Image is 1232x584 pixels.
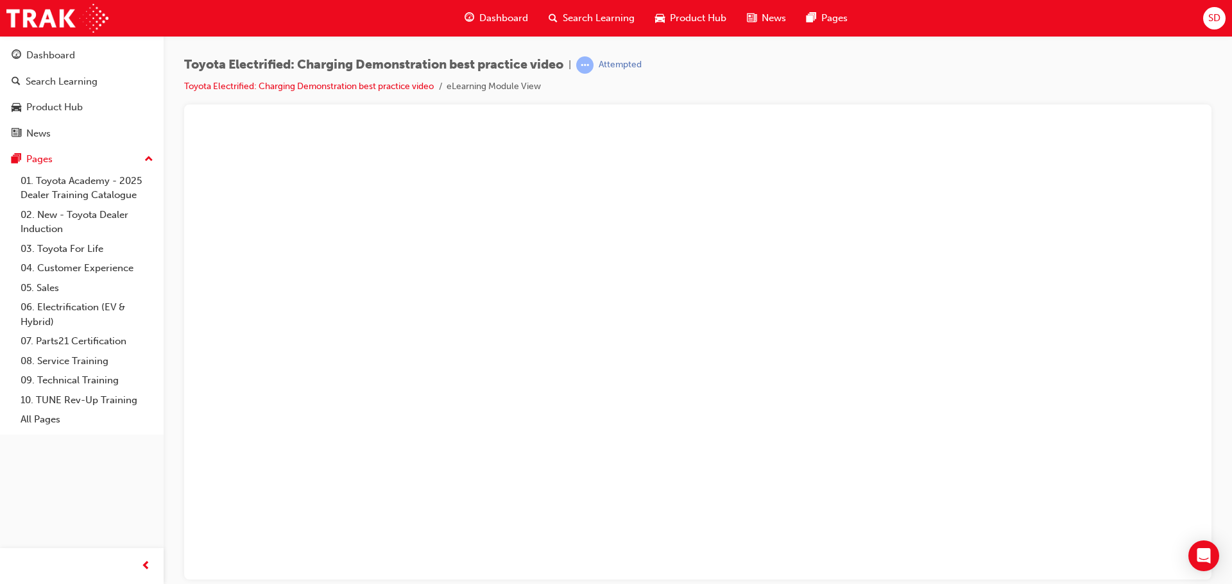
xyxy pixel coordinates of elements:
[563,11,635,26] span: Search Learning
[12,50,21,62] span: guage-icon
[12,102,21,113] span: car-icon
[15,371,158,390] a: 09. Technical Training
[821,11,848,26] span: Pages
[26,126,51,141] div: News
[576,56,594,74] span: learningRecordVerb_ATTEMPT-icon
[141,558,151,574] span: prev-icon
[26,48,75,63] div: Dashboard
[15,239,158,259] a: 03. Toyota For Life
[599,59,642,71] div: Attempted
[479,11,528,26] span: Dashboard
[15,390,158,410] a: 10. TUNE Rev-Up Training
[538,5,645,31] a: search-iconSearch Learning
[184,58,563,72] span: Toyota Electrified: Charging Demonstration best practice video
[26,100,83,115] div: Product Hub
[549,10,558,26] span: search-icon
[569,58,571,72] span: |
[454,5,538,31] a: guage-iconDashboard
[12,128,21,140] span: news-icon
[184,81,434,92] a: Toyota Electrified: Charging Demonstration best practice video
[5,147,158,171] button: Pages
[26,74,98,89] div: Search Learning
[1188,540,1219,571] div: Open Intercom Messenger
[807,10,816,26] span: pages-icon
[762,11,786,26] span: News
[6,4,108,33] img: Trak
[15,297,158,331] a: 06. Electrification (EV & Hybrid)
[670,11,726,26] span: Product Hub
[655,10,665,26] span: car-icon
[15,258,158,278] a: 04. Customer Experience
[5,70,158,94] a: Search Learning
[15,410,158,430] a: All Pages
[12,154,21,165] span: pages-icon
[465,10,474,26] span: guage-icon
[5,44,158,67] a: Dashboard
[5,122,158,146] a: News
[796,5,858,31] a: pages-iconPages
[1208,11,1220,26] span: SD
[5,41,158,147] button: DashboardSearch LearningProduct HubNews
[15,331,158,351] a: 07. Parts21 Certification
[15,205,158,239] a: 02. New - Toyota Dealer Induction
[5,96,158,119] a: Product Hub
[15,171,158,205] a: 01. Toyota Academy - 2025 Dealer Training Catalogue
[15,351,158,371] a: 08. Service Training
[26,152,53,167] div: Pages
[747,10,757,26] span: news-icon
[645,5,737,31] a: car-iconProduct Hub
[447,79,541,94] li: eLearning Module View
[12,76,21,88] span: search-icon
[1203,7,1226,29] button: SD
[737,5,796,31] a: news-iconNews
[144,151,153,168] span: up-icon
[15,278,158,298] a: 05. Sales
